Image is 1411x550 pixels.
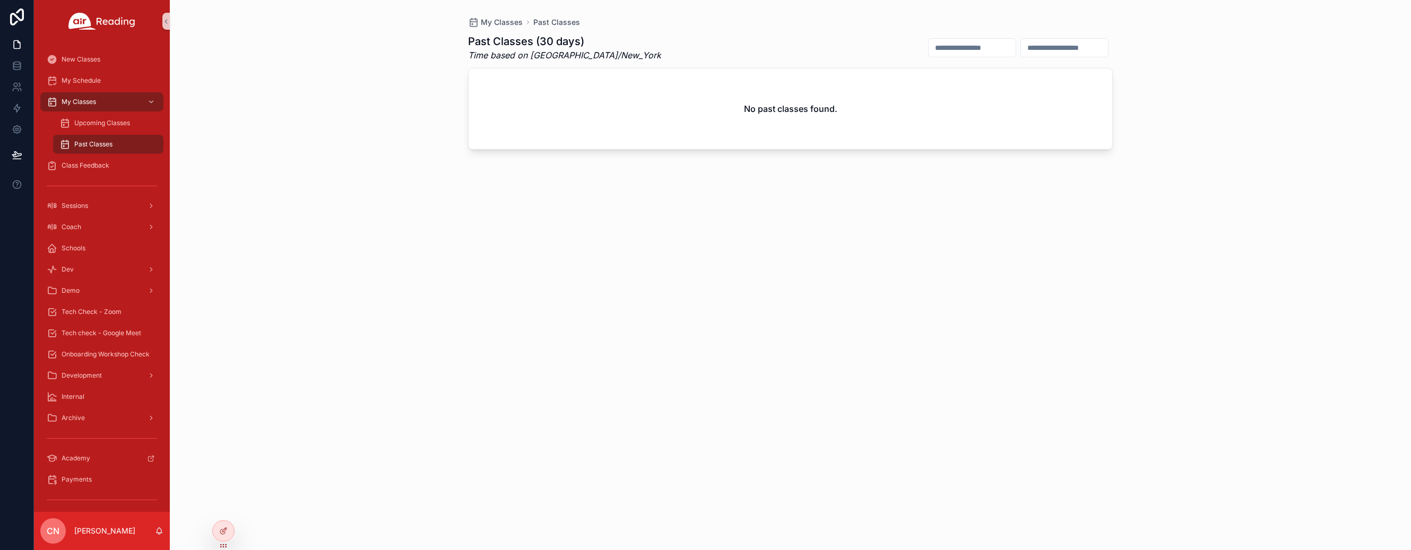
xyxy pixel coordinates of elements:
[40,239,163,258] a: Schools
[40,302,163,321] a: Tech Check - Zoom
[68,13,135,30] img: App logo
[40,50,163,69] a: New Classes
[62,286,80,295] span: Demo
[62,392,84,401] span: Internal
[34,42,170,512] div: scrollable content
[40,408,163,427] a: Archive
[74,119,130,127] span: Upcoming Classes
[40,196,163,215] a: Sessions
[40,281,163,300] a: Demo
[53,135,163,154] a: Past Classes
[40,260,163,279] a: Dev
[62,308,122,316] span: Tech Check - Zoom
[40,345,163,364] a: Onboarding Workshop Check
[62,265,74,274] span: Dev
[53,114,163,133] a: Upcoming Classes
[62,371,102,380] span: Development
[40,449,163,468] a: Academy
[40,92,163,111] a: My Classes
[47,525,59,537] span: CN
[62,244,85,252] span: Schools
[533,17,580,28] a: Past Classes
[74,140,112,149] span: Past Classes
[62,414,85,422] span: Archive
[40,324,163,343] a: Tech check - Google Meet
[40,470,163,489] a: Payments
[74,526,135,536] p: [PERSON_NAME]
[62,223,81,231] span: Coach
[481,17,523,28] span: My Classes
[468,34,661,49] h1: Past Classes (30 days)
[40,387,163,406] a: Internal
[40,71,163,90] a: My Schedule
[62,76,101,85] span: My Schedule
[468,49,661,62] em: Time based on [GEOGRAPHIC_DATA]/New_York
[40,366,163,385] a: Development
[62,329,141,337] span: Tech check - Google Meet
[40,217,163,237] a: Coach
[62,350,150,359] span: Onboarding Workshop Check
[468,17,523,28] a: My Classes
[62,202,88,210] span: Sessions
[62,98,96,106] span: My Classes
[62,161,109,170] span: Class Feedback
[40,156,163,175] a: Class Feedback
[62,475,92,484] span: Payments
[62,454,90,462] span: Academy
[62,55,100,64] span: New Classes
[744,102,837,115] h2: No past classes found.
